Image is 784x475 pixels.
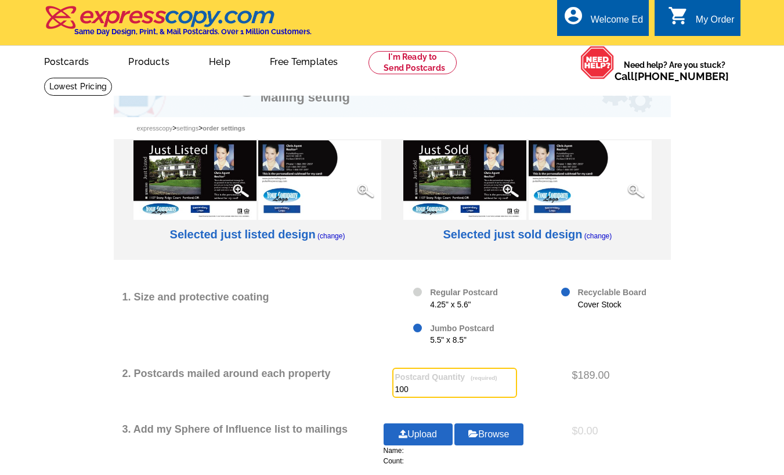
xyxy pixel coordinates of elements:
span: Regular Postcard [430,288,498,297]
div: > > [114,117,671,139]
a: (change) [317,232,345,240]
img: magnify-glass.png [627,182,645,200]
input: Quantity of postcards, minimum of 25 [395,383,514,395]
h2: 1. Size and protective coating [122,291,392,304]
a: Browse [454,423,523,445]
span: 4.25" x 5.6" [430,300,471,309]
a: (change) [584,232,612,240]
span: (required) [465,375,497,381]
a: Free Templates [251,47,357,74]
img: Pulse4_JB_sample.jpg [258,140,381,220]
img: magnify-glass.png [502,182,519,200]
a: Products [110,47,188,74]
div: Welcome Ed [591,14,643,31]
i: shopping_cart [668,5,689,26]
span: Order settings [203,125,245,132]
a: Same Day Design, Print, & Mail Postcards. Over 1 Million Customers. [44,14,312,36]
div: $189.00 [572,368,662,383]
span: Call [615,70,729,82]
h2: Selected just listed design [170,227,316,241]
h2: Selected just sold design [443,227,582,241]
img: Pulse_4_PJ_JL_F.jpg [133,140,256,220]
img: Pulse_4_PJ_JS_F.jpg [403,140,526,220]
h2: 2. Postcards mailed around each property [122,368,392,380]
a: shopping_cart My Order [668,13,735,27]
span: Jumbo Postcard [430,324,494,333]
i: account_circle [563,5,584,26]
a: Expresscopy [137,125,173,132]
span: Cover Stock [578,300,622,309]
div: My Order [696,14,735,31]
h2: 3. Add my Sphere of Influence list to mailings [122,423,392,436]
img: magnify-glass.png [232,182,250,200]
span: Recyclable Board [578,288,646,297]
a: Upload [384,423,453,445]
span: 5.5" x 8.5" [430,336,467,345]
a: Postcards [26,47,108,74]
a: Settings [176,125,198,132]
a: [PHONE_NUMBER] [634,70,729,82]
img: Pulse4_JB_sample.jpg [529,140,652,220]
img: magnify-glass.png [357,182,374,200]
span: Need help? Are you stuck? [615,59,735,82]
div: $0.00 [572,423,662,439]
div: Name: Count: [384,445,581,466]
a: Help [190,47,249,74]
label: Postcard Quantity [395,371,514,383]
img: help [580,46,615,79]
h1: Mailing setting [261,91,350,103]
h4: Same Day Design, Print, & Mail Postcards. Over 1 Million Customers. [74,27,312,36]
